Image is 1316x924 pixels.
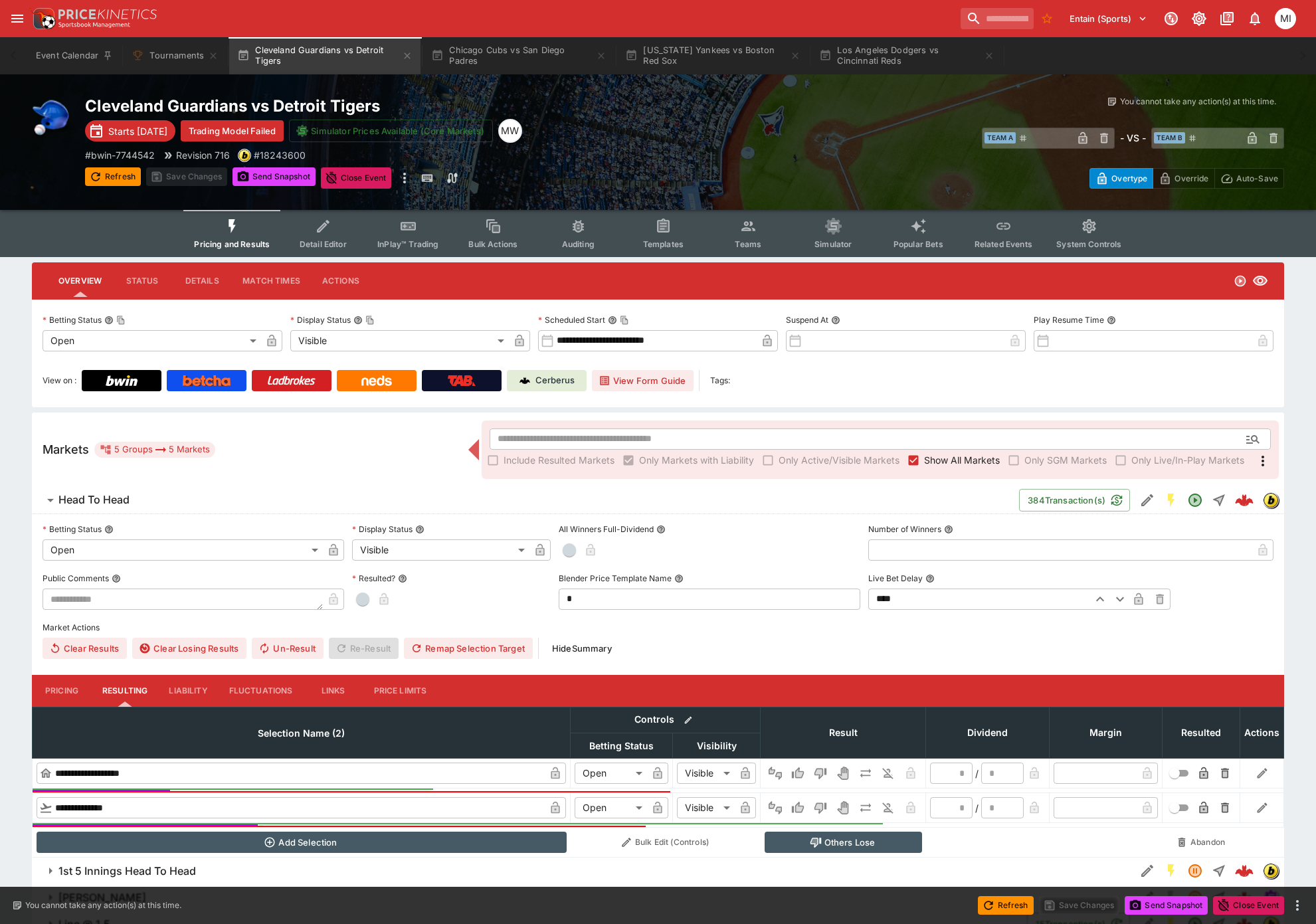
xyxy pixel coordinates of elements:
[43,618,1273,638] label: Market Actions
[592,370,694,391] button: View Form Guide
[1243,7,1267,31] button: Notifications
[710,370,730,391] label: Tags:
[43,638,127,659] button: Clear Results
[787,763,808,784] button: Win
[1213,896,1284,915] button: Close Event
[765,832,922,853] button: Others Lose
[498,119,522,143] div: Michael Wilczynski
[1235,491,1254,509] img: logo-cerberus--red.svg
[1289,897,1305,913] button: more
[1207,488,1231,512] button: Straight
[1167,832,1236,853] button: Abandon
[352,539,529,561] div: Visible
[1154,132,1185,143] span: Team B
[1159,7,1183,31] button: Connected to PK
[1159,885,1183,909] button: SGM Disabled
[559,523,654,535] p: All Winners Full-Dividend
[85,148,155,162] p: Copy To Clipboard
[1263,492,1279,508] div: bwin
[1034,314,1104,325] p: Play Resume Time
[25,899,181,911] p: You cannot take any action(s) at this time.
[559,573,672,584] p: Blender Price Template Name
[124,37,227,74] button: Tournaments
[985,132,1016,143] span: Team A
[575,763,647,784] div: Open
[677,797,735,818] div: Visible
[100,442,210,458] div: 5 Groups 5 Markets
[1187,7,1211,31] button: Toggle light/dark mode
[1062,8,1155,29] button: Select Tenant
[397,167,413,189] button: more
[352,523,413,535] p: Display Status
[1263,863,1279,879] div: bwin
[878,797,899,818] button: Eliminated In Play
[1175,171,1208,185] p: Override
[811,37,1002,74] button: Los Angeles Dodgers vs Cincinnati Reds
[58,864,196,878] h6: 1st 5 Innings Head To Head
[289,120,493,142] button: Simulator Prices Available (Core Markets)
[85,96,685,116] h2: Copy To Clipboard
[924,453,1000,467] span: Show All Markets
[254,148,306,162] p: Copy To Clipboard
[810,797,831,818] button: Lose
[181,120,284,141] button: Trading Model Failed
[1183,885,1207,909] button: Suspended
[787,797,808,818] button: Win
[810,763,831,784] button: Lose
[365,316,375,325] button: Copy To Clipboard
[1264,493,1278,508] img: bwin
[108,124,167,138] p: Starts [DATE]
[58,22,130,28] img: Sportsbook Management
[1275,8,1296,29] div: michael.wilczynski
[656,525,666,534] button: All Winners Full-Dividend
[617,37,808,74] button: [US_STATE] Yankees vs Boston Red Sox
[112,574,121,583] button: Public Comments
[321,167,392,189] button: Close Event
[43,370,76,391] label: View on :
[1159,859,1183,883] button: SGM Enabled
[1050,707,1163,758] th: Margin
[1120,96,1276,108] p: You cannot take any action(s) at this time.
[1235,862,1254,880] img: logo-cerberus--red.svg
[1214,168,1284,189] button: Auto-Save
[571,707,761,733] th: Controls
[893,239,943,249] span: Popular Bets
[377,239,438,249] span: InPlay™ Trading
[106,375,138,386] img: Bwin
[1240,707,1284,758] th: Actions
[85,167,141,186] button: Refresh
[29,5,56,32] img: PriceKinetics Logo
[1207,885,1231,909] button: Straight
[1036,8,1058,29] button: No Bookmarks
[975,239,1032,249] span: Related Events
[1089,168,1284,189] div: Start From
[1235,862,1254,880] div: 2b5addc0-9802-4b5b-9e16-c477701cfe8c
[975,767,979,781] div: /
[43,523,102,535] p: Betting Status
[1159,488,1183,512] button: SGM Enabled
[311,265,371,297] button: Actions
[1207,859,1231,883] button: Straight
[423,37,614,74] button: Chicago Cubs vs San Diego Padres
[1183,859,1207,883] button: Suspended
[37,832,567,853] button: Add Selection
[878,763,899,784] button: Eliminated In Play
[832,797,854,818] button: Void
[219,675,304,707] button: Fluctuations
[43,539,323,561] div: Open
[194,239,270,249] span: Pricing and Results
[229,37,421,74] button: Cleveland Guardians vs Detroit Tigers
[1187,492,1203,508] svg: Open
[32,858,1135,884] button: 1st 5 Innings Head To Head
[28,37,121,74] button: Event Calendar
[267,375,316,386] img: Ladbrokes
[43,314,102,325] p: Betting Status
[1252,273,1268,289] svg: Visible
[43,330,261,351] div: Open
[1135,885,1159,909] button: Edit Detail
[1153,168,1214,189] button: Override
[232,265,311,297] button: Match Times
[1163,707,1240,758] th: Resulted
[1089,168,1153,189] button: Overtype
[43,573,109,584] p: Public Comments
